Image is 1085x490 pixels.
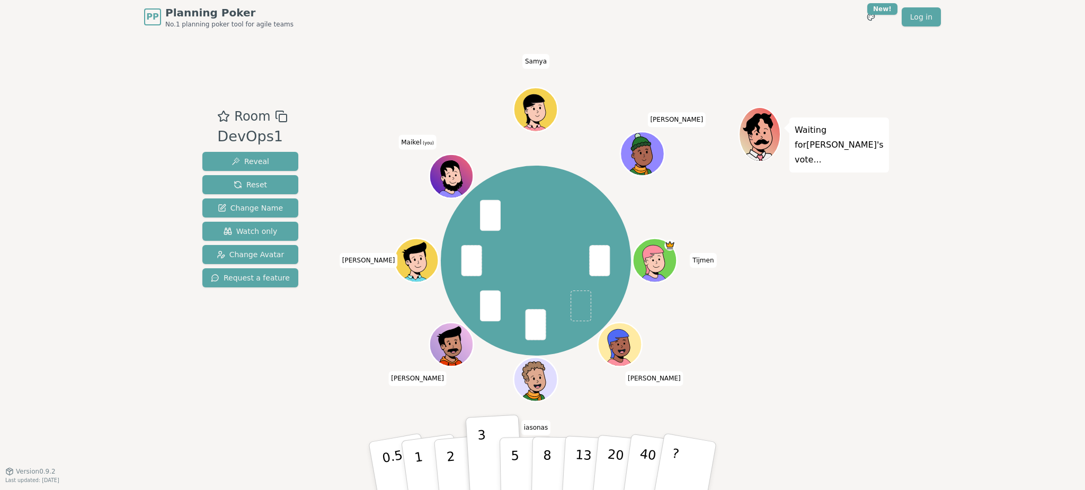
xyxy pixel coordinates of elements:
p: 3 [477,428,489,485]
button: Reveal [202,152,298,171]
span: Watch only [224,226,278,237]
a: PPPlanning PokerNo.1 planning poker tool for agile teams [144,5,294,29]
span: Click to change your name [522,54,549,69]
div: DevOps1 [217,126,287,148]
button: Watch only [202,222,298,241]
span: Request a feature [211,273,290,283]
button: New! [861,7,881,26]
span: Last updated: [DATE] [5,477,59,483]
span: Reveal [232,156,269,167]
span: Reset [234,179,267,190]
span: No.1 planning poker tool for agile teams [165,20,294,29]
button: Reset [202,175,298,194]
span: Click to change your name [398,135,437,150]
span: Click to change your name [521,420,551,435]
span: Click to change your name [647,113,706,128]
span: Click to change your name [690,253,716,268]
span: Change Avatar [217,249,284,260]
button: Change Avatar [202,245,298,264]
div: New! [867,3,897,15]
button: Add as favourite [217,107,230,126]
span: PP [146,11,158,23]
button: Version0.9.2 [5,467,56,476]
span: Click to change your name [340,253,398,268]
button: Change Name [202,198,298,217]
span: Room [234,107,270,126]
a: Log in [902,7,941,26]
span: (you) [422,141,434,146]
button: Request a feature [202,268,298,287]
span: Tijmen is the host [665,240,676,251]
span: Version 0.9.2 [16,467,56,476]
span: Click to change your name [625,371,683,386]
span: Click to change your name [388,371,447,386]
span: Planning Poker [165,5,294,20]
p: Waiting for [PERSON_NAME] 's vote... [795,123,884,167]
button: Click to change your avatar [431,156,472,197]
span: Change Name [218,203,283,213]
